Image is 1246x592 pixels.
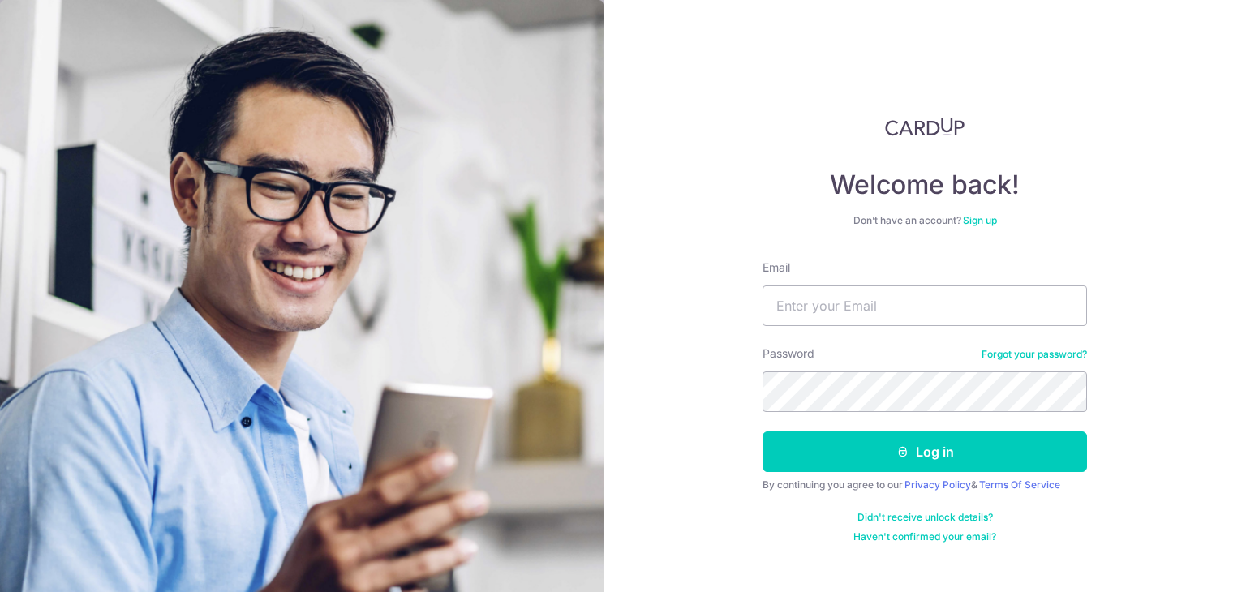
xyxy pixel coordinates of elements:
[885,117,965,136] img: CardUp Logo
[979,478,1060,491] a: Terms Of Service
[763,345,814,362] label: Password
[853,530,996,543] a: Haven't confirmed your email?
[763,431,1087,472] button: Log in
[763,478,1087,491] div: By continuing you agree to our &
[982,348,1087,361] a: Forgot your password?
[763,285,1087,326] input: Enter your Email
[763,260,790,276] label: Email
[763,214,1087,227] div: Don’t have an account?
[763,169,1087,201] h4: Welcome back!
[857,511,993,524] a: Didn't receive unlock details?
[963,214,997,226] a: Sign up
[904,478,971,491] a: Privacy Policy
